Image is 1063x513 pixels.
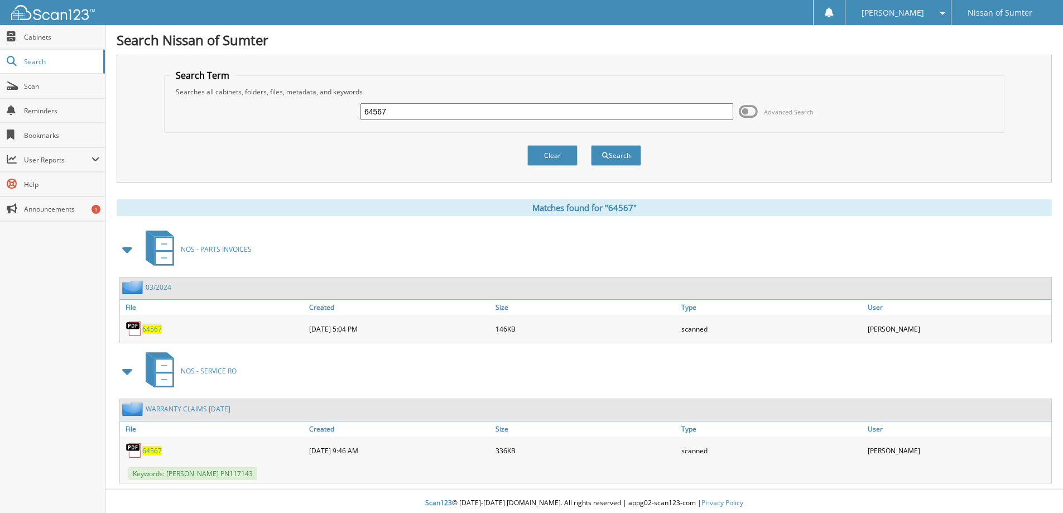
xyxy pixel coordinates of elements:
[591,145,641,166] button: Search
[142,446,162,456] a: 64567
[24,57,98,66] span: Search
[679,439,865,462] div: scanned
[181,244,252,254] span: NOS - PARTS INVOICES
[865,421,1051,437] a: User
[764,108,814,116] span: Advanced Search
[865,318,1051,340] div: [PERSON_NAME]
[24,131,99,140] span: Bookmarks
[117,199,1052,216] div: Matches found for "64567"
[181,366,237,376] span: NOS - SERVICE RO
[126,320,142,337] img: PDF.png
[120,300,306,315] a: File
[493,300,679,315] a: Size
[865,439,1051,462] div: [PERSON_NAME]
[306,300,493,315] a: Created
[24,180,99,189] span: Help
[170,69,235,81] legend: Search Term
[142,324,162,334] a: 64567
[306,318,493,340] div: [DATE] 5:04 PM
[139,227,252,271] a: NOS - PARTS INVOICES
[306,421,493,437] a: Created
[122,280,146,294] img: folder2.png
[679,421,865,437] a: Type
[968,9,1032,16] span: Nissan of Sumter
[862,9,924,16] span: [PERSON_NAME]
[701,498,743,507] a: Privacy Policy
[679,318,865,340] div: scanned
[425,498,452,507] span: Scan123
[120,421,306,437] a: File
[146,404,230,414] a: WARRANTY CLAIMS [DATE]
[24,81,99,91] span: Scan
[865,300,1051,315] a: User
[117,31,1052,49] h1: Search Nissan of Sumter
[92,205,100,214] div: 1
[527,145,578,166] button: Clear
[128,467,257,480] span: Keywords: [PERSON_NAME] PN117143
[493,439,679,462] div: 336KB
[24,204,99,214] span: Announcements
[679,300,865,315] a: Type
[122,402,146,416] img: folder2.png
[146,282,171,292] a: 03/2024
[24,155,92,165] span: User Reports
[139,349,237,393] a: NOS - SERVICE RO
[493,318,679,340] div: 146KB
[493,421,679,437] a: Size
[126,442,142,459] img: PDF.png
[11,5,95,20] img: scan123-logo-white.svg
[24,106,99,116] span: Reminders
[306,439,493,462] div: [DATE] 9:46 AM
[170,87,998,97] div: Searches all cabinets, folders, files, metadata, and keywords
[24,32,99,42] span: Cabinets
